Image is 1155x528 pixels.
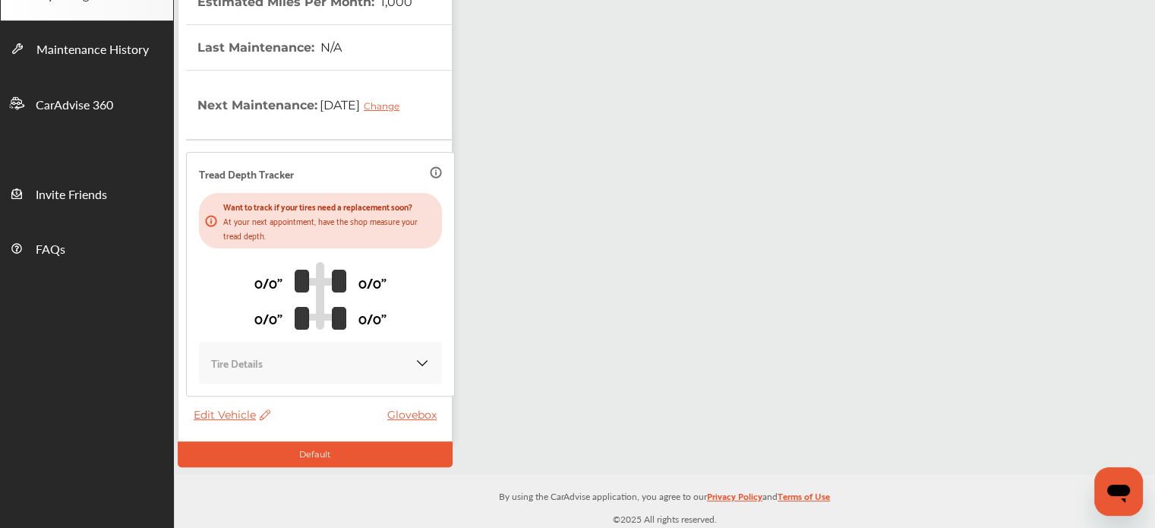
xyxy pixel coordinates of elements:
a: Terms of Use [778,488,830,511]
a: Privacy Policy [707,488,762,511]
p: 0/0" [254,270,282,294]
span: FAQs [36,240,65,260]
p: By using the CarAdvise application, you agree to our and [174,488,1155,504]
p: 0/0" [254,306,282,330]
p: 0/0" [358,306,387,330]
span: Edit Vehicle [194,408,270,422]
a: Glovebox [387,408,444,422]
span: N/A [318,40,342,55]
span: [DATE] [317,86,411,124]
p: 0/0" [358,270,387,294]
th: Next Maintenance : [197,71,411,139]
th: Last Maintenance : [197,25,342,70]
span: Maintenance History [36,40,149,60]
div: Change [364,100,407,112]
img: tire_track_logo.b900bcbc.svg [295,261,346,330]
a: Maintenance History [1,21,173,75]
iframe: Button to launch messaging window [1094,467,1143,516]
img: KOKaJQAAAABJRU5ErkJggg== [415,356,430,371]
p: Tread Depth Tracker [199,165,294,182]
p: At your next appointment, have the shop measure your tread depth. [223,213,436,242]
div: Default [178,441,453,467]
span: Invite Friends [36,185,107,205]
p: Want to track if your tires need a replacement soon? [223,199,436,213]
span: CarAdvise 360 [36,96,113,115]
p: Tire Details [211,354,263,371]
